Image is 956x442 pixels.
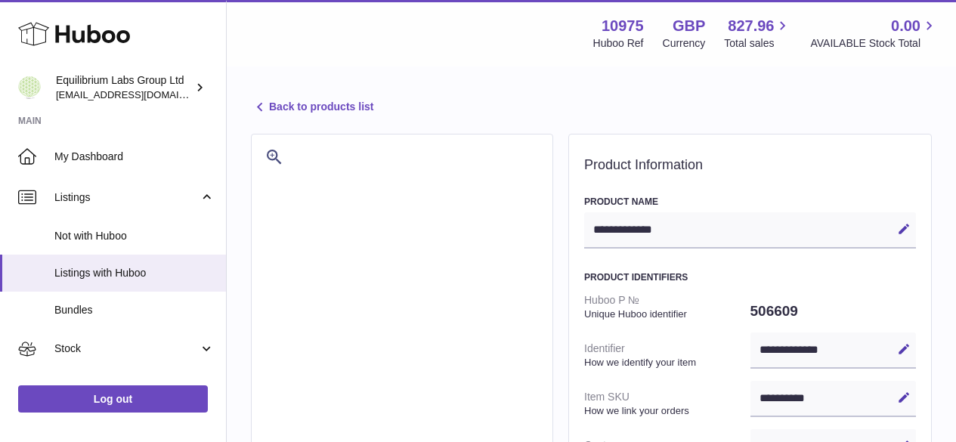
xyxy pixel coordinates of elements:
a: 0.00 AVAILABLE Stock Total [810,16,938,51]
a: Log out [18,385,208,413]
div: Huboo Ref [593,36,644,51]
a: 827.96 Total sales [724,16,791,51]
span: Stock [54,342,199,356]
span: [EMAIL_ADDRESS][DOMAIN_NAME] [56,88,222,100]
strong: How we identify your item [584,356,747,369]
span: 0.00 [891,16,920,36]
h3: Product Name [584,196,916,208]
h2: Product Information [584,157,916,174]
strong: GBP [673,16,705,36]
dd: 506609 [750,295,917,327]
span: 827.96 [728,16,774,36]
strong: Unique Huboo identifier [584,308,747,321]
span: Not with Huboo [54,229,215,243]
span: Listings [54,190,199,205]
dt: Huboo P № [584,287,750,326]
strong: How we link your orders [584,404,747,418]
a: Back to products list [251,98,373,116]
span: Listings with Huboo [54,266,215,280]
dt: Item SKU [584,384,750,423]
dt: Identifier [584,335,750,375]
strong: 10975 [602,16,644,36]
span: Total sales [724,36,791,51]
div: Currency [663,36,706,51]
img: internalAdmin-10975@internal.huboo.com [18,76,41,99]
span: AVAILABLE Stock Total [810,36,938,51]
div: Equilibrium Labs Group Ltd [56,73,192,102]
h3: Product Identifiers [584,271,916,283]
span: Bundles [54,303,215,317]
span: My Dashboard [54,150,215,164]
